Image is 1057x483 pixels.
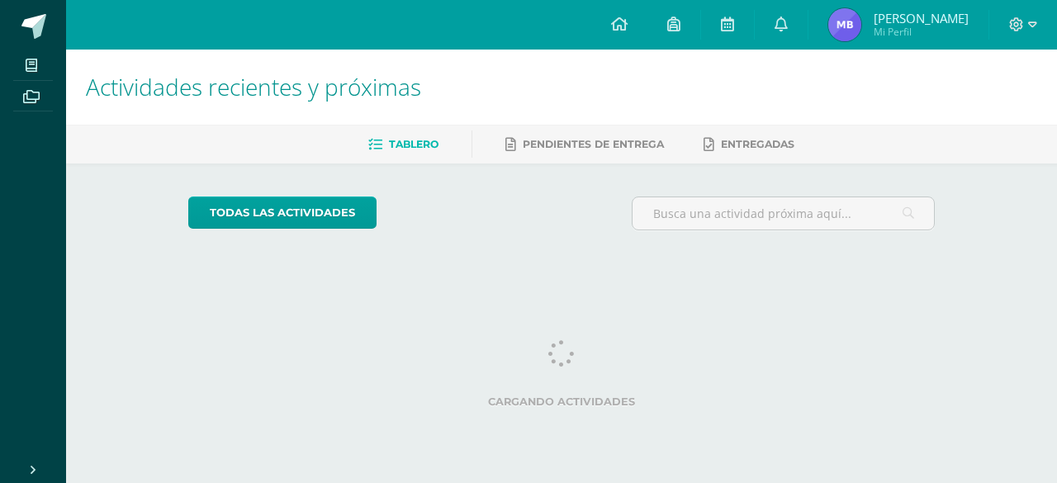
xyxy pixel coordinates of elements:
span: [PERSON_NAME] [874,10,969,26]
input: Busca una actividad próxima aquí... [633,197,935,230]
a: Entregadas [704,131,794,158]
a: Tablero [368,131,438,158]
a: todas las Actividades [188,197,377,229]
span: Mi Perfil [874,25,969,39]
label: Cargando actividades [188,395,936,408]
span: Tablero [389,138,438,150]
img: 8c37965e13b425c1f4fb5dbd72a159cc.png [828,8,861,41]
a: Pendientes de entrega [505,131,664,158]
span: Actividades recientes y próximas [86,71,421,102]
span: Pendientes de entrega [523,138,664,150]
span: Entregadas [721,138,794,150]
